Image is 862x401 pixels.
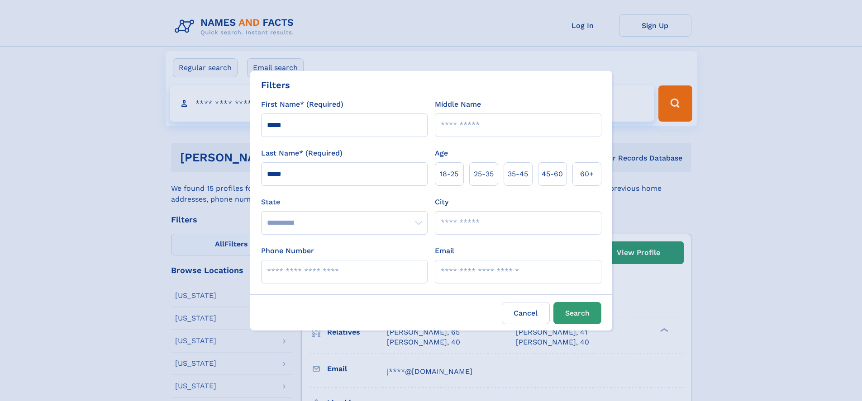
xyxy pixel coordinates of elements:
[261,99,343,110] label: First Name* (Required)
[502,302,550,324] label: Cancel
[508,169,528,179] span: 35‑45
[261,245,314,256] label: Phone Number
[580,169,594,179] span: 60+
[542,169,563,179] span: 45‑60
[435,99,481,110] label: Middle Name
[435,245,454,256] label: Email
[261,197,428,208] label: State
[440,169,458,179] span: 18‑25
[435,197,448,208] label: City
[261,78,290,92] div: Filters
[261,148,343,159] label: Last Name* (Required)
[474,169,494,179] span: 25‑35
[435,148,448,159] label: Age
[553,302,601,324] button: Search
